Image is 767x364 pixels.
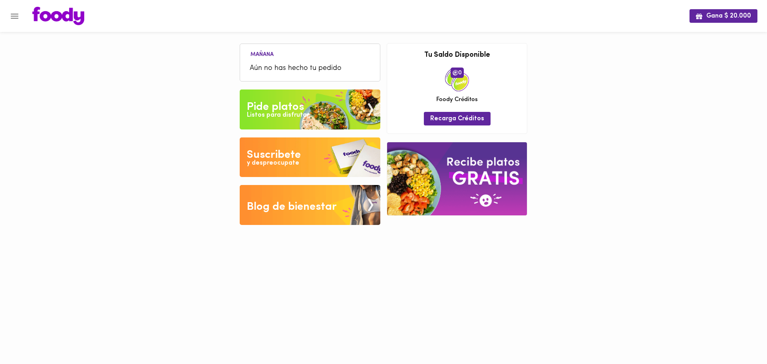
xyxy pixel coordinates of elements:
[247,199,337,215] div: Blog de bienestar
[453,70,458,76] img: foody-creditos.png
[240,90,380,129] img: Pide un Platos
[436,95,478,104] span: Foody Créditos
[247,111,309,120] div: Listos para disfrutar
[393,52,521,60] h3: Tu Saldo Disponible
[690,9,757,22] button: Gana $ 20.000
[240,185,380,225] img: Blog de bienestar
[445,68,469,91] img: credits-package.png
[387,142,527,215] img: referral-banner.png
[430,115,484,123] span: Recarga Créditos
[247,99,304,115] div: Pide platos
[32,7,84,25] img: logo.png
[696,12,751,20] span: Gana $ 20.000
[250,63,370,74] span: Aún no has hecho tu pedido
[247,159,299,168] div: y despreocupate
[240,137,380,177] img: Disfruta bajar de peso
[5,6,24,26] button: Menu
[247,147,301,163] div: Suscribete
[451,68,464,78] span: 0
[244,50,280,58] li: Mañana
[424,112,491,125] button: Recarga Créditos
